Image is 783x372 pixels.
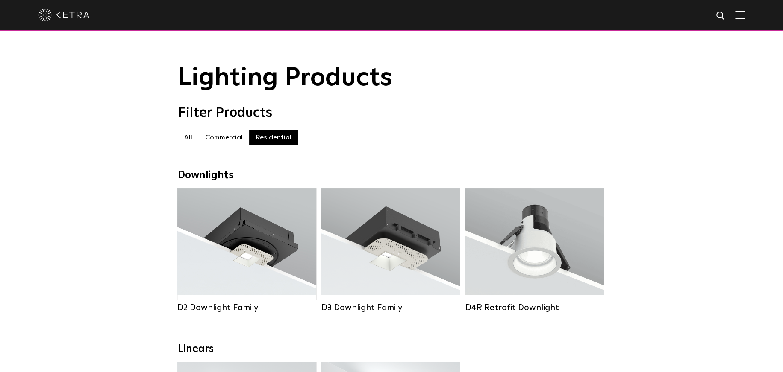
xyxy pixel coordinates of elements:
img: search icon [715,11,726,21]
div: D2 Downlight Family [177,302,316,313]
img: Hamburger%20Nav.svg [735,11,745,19]
div: D3 Downlight Family [321,302,460,313]
div: Downlights [178,169,605,182]
div: D4R Retrofit Downlight [465,302,604,313]
label: Commercial [199,130,249,145]
a: D2 Downlight Family Lumen Output:1200Colors:White / Black / Gloss Black / Silver / Bronze / Silve... [177,188,316,314]
div: Filter Products [178,105,605,121]
span: Lighting Products [178,65,392,91]
label: Residential [249,130,298,145]
a: D4R Retrofit Downlight Lumen Output:800Colors:White / BlackBeam Angles:15° / 25° / 40° / 60°Watta... [465,188,604,314]
img: ketra-logo-2019-white [38,9,90,21]
label: All [178,130,199,145]
div: Linears [178,343,605,355]
a: D3 Downlight Family Lumen Output:700 / 900 / 1100Colors:White / Black / Silver / Bronze / Paintab... [321,188,460,314]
